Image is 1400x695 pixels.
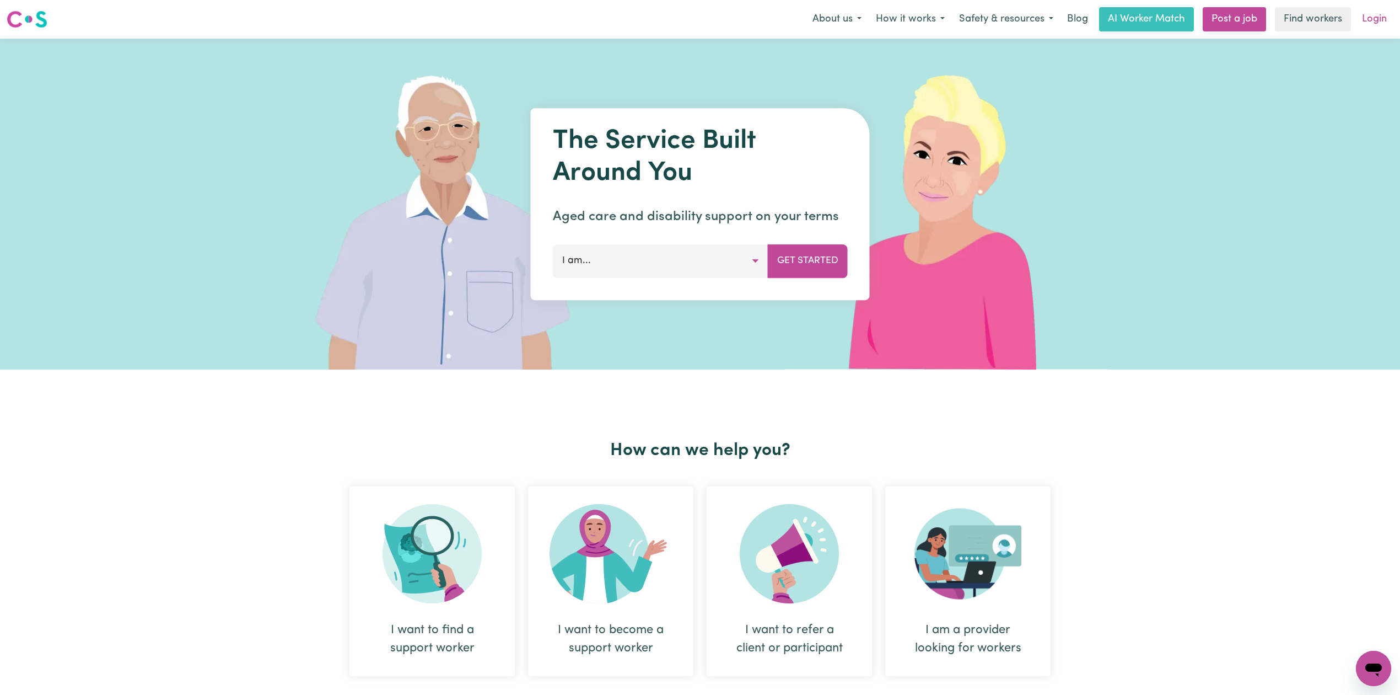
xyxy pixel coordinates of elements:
img: Careseekers logo [7,9,47,29]
h1: The Service Built Around You [553,126,848,189]
div: I am a provider looking for workers [912,621,1024,657]
button: I am... [553,244,768,277]
div: I want to become a support worker [554,621,667,657]
button: About us [805,8,869,31]
img: Search [383,504,482,603]
div: I want to find a support worker [376,621,488,657]
a: Find workers [1275,7,1351,31]
button: Safety & resources [952,8,1060,31]
a: AI Worker Match [1099,7,1194,31]
a: Blog [1060,7,1095,31]
a: Careseekers logo [7,7,47,32]
div: I am a provider looking for workers [885,487,1051,676]
h2: How can we help you? [343,440,1057,461]
div: I want to refer a client or participant [733,621,846,657]
a: Post a job [1203,7,1266,31]
img: Provider [914,504,1021,603]
a: Login [1355,7,1393,31]
img: Refer [740,504,839,603]
button: Get Started [768,244,848,277]
div: I want to become a support worker [528,487,693,676]
iframe: Button to launch messaging window [1356,651,1391,686]
p: Aged care and disability support on your terms [553,207,848,227]
div: I want to refer a client or participant [707,487,872,676]
div: I want to find a support worker [349,487,515,676]
img: Become Worker [550,504,672,603]
button: How it works [869,8,952,31]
